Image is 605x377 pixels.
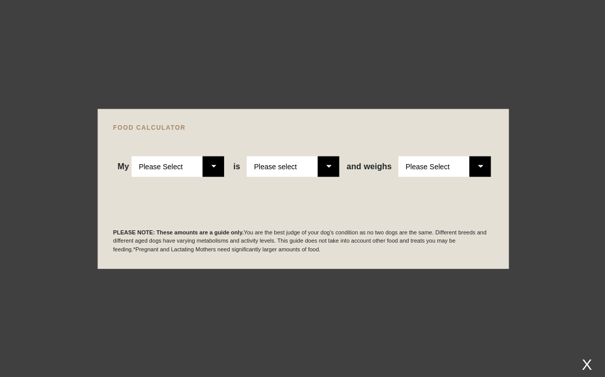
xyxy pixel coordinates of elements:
[346,162,391,171] span: weighs
[233,162,239,171] span: is
[117,162,129,171] span: My
[576,355,595,372] div: X
[346,162,362,171] span: and
[113,228,492,253] p: You are the best judge of your dog's condition as no two dogs are the same. Different breeds and ...
[113,124,492,130] h4: FOOD CALCULATOR
[113,229,243,235] b: PLEASE NOTE: These amounts are a guide only.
